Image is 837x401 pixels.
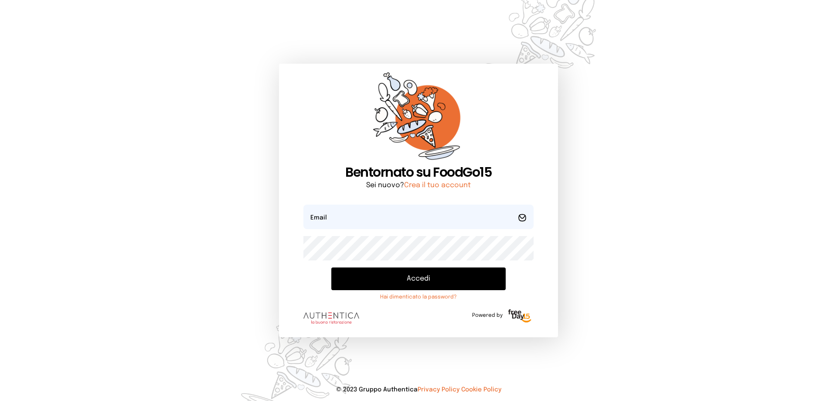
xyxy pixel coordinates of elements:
a: Privacy Policy [418,387,459,393]
p: Sei nuovo? [303,180,534,191]
button: Accedi [331,267,506,290]
img: logo.8f33a47.png [303,312,359,324]
a: Crea il tuo account [404,182,471,189]
img: sticker-orange.65babaf.png [373,72,464,165]
a: Cookie Policy [461,387,501,393]
a: Hai dimenticato la password? [331,294,506,301]
p: © 2023 Gruppo Authentica [14,385,823,394]
img: logo-freeday.3e08031.png [506,308,534,325]
span: Powered by [472,312,503,319]
h1: Bentornato su FoodGo15 [303,165,534,180]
